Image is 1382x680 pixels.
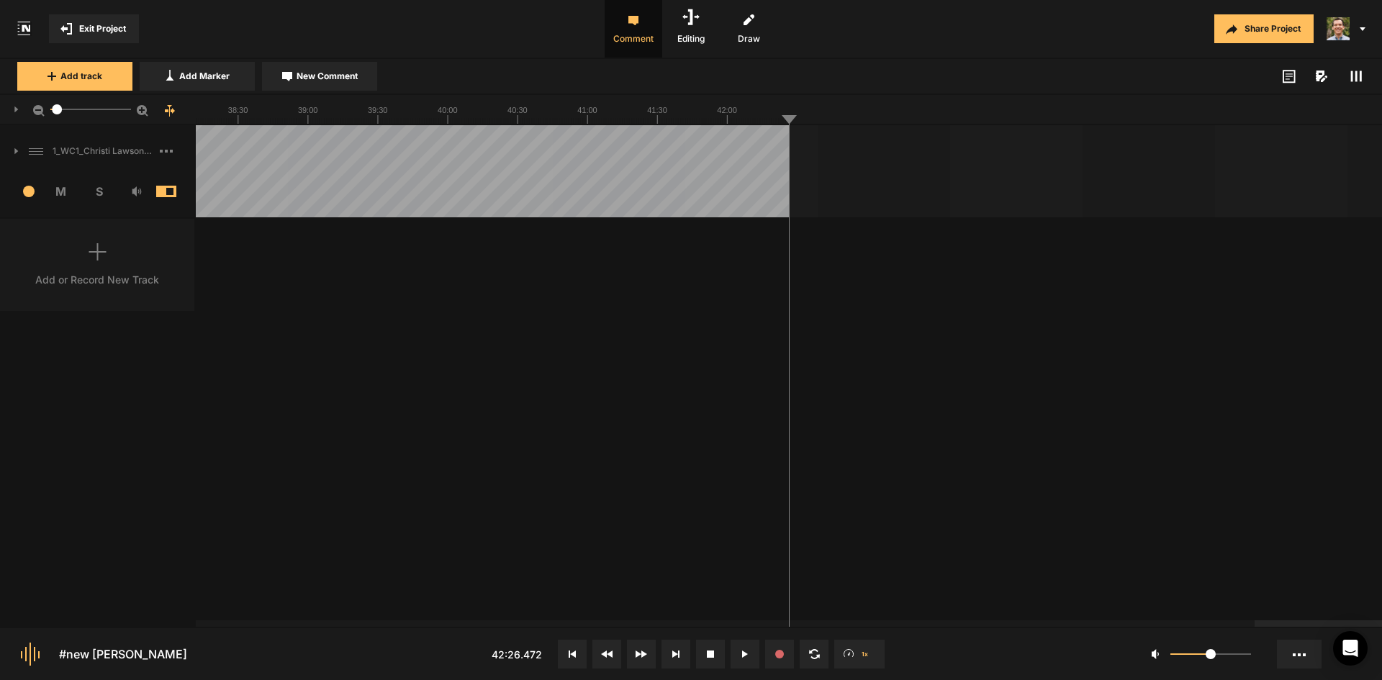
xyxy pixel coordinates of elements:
button: Add track [17,62,132,91]
button: 1x [834,640,885,668]
text: 41:30 [647,106,667,114]
span: Exit Project [79,22,126,35]
text: 38:30 [228,106,248,114]
text: 42:00 [717,106,737,114]
div: #new [PERSON_NAME] [59,645,187,663]
text: 40:30 [507,106,528,114]
span: 42:26.472 [492,648,542,661]
text: 41:00 [577,106,597,114]
span: New Comment [297,70,358,83]
span: M [42,183,81,200]
text: 39:00 [298,106,318,114]
button: Add Marker [140,62,255,91]
span: 1_WC1_Christi Lawson_1st Rough Cut_[DATE] [47,145,160,158]
button: Share Project [1214,14,1314,43]
img: 424769395311cb87e8bb3f69157a6d24 [1327,17,1350,40]
div: Add or Record New Track [35,272,159,287]
span: S [80,183,118,200]
button: Exit Project [49,14,139,43]
text: 40:00 [438,106,458,114]
span: Add Marker [179,70,230,83]
text: 39:30 [368,106,388,114]
div: Open Intercom Messenger [1333,631,1368,666]
button: New Comment [262,62,377,91]
span: Add track [60,70,102,83]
